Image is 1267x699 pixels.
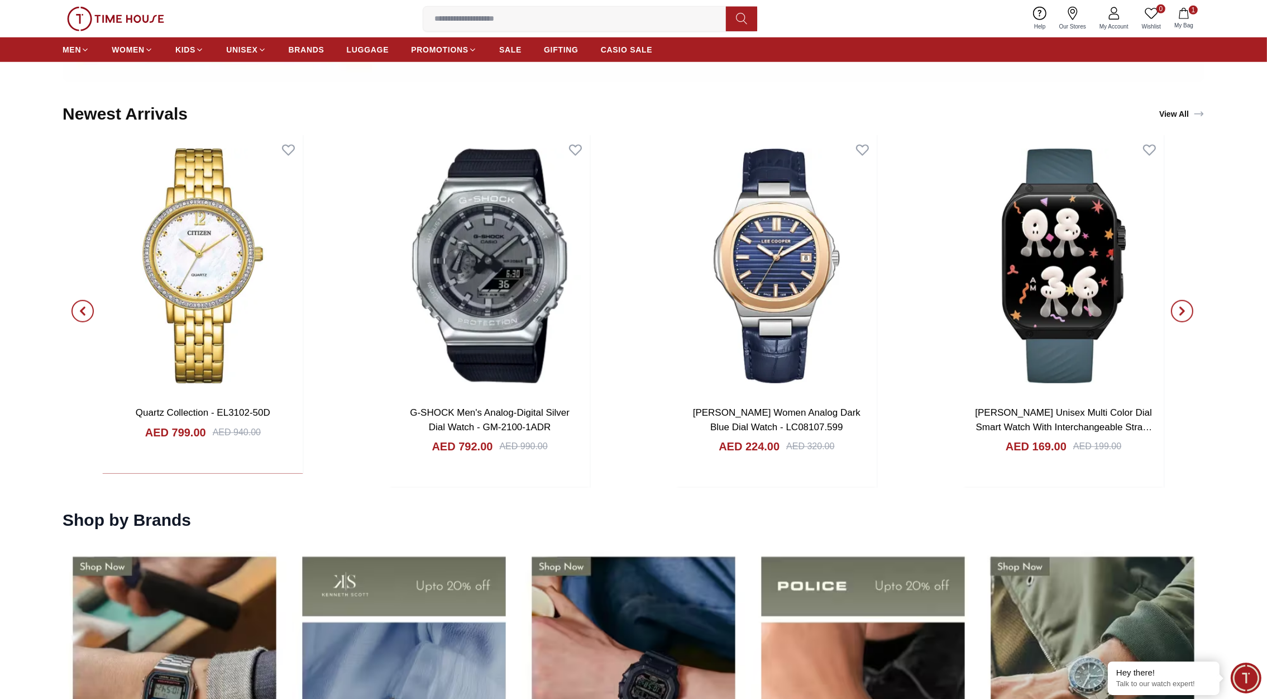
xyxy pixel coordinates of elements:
[175,40,204,60] a: KIDS
[63,104,188,124] h2: Newest Arrivals
[289,40,324,60] a: BRANDS
[411,44,468,55] span: PROMOTIONS
[289,44,324,55] span: BRANDS
[213,426,261,439] div: AED 940.00
[347,40,389,60] a: LUGGAGE
[975,407,1152,446] a: [PERSON_NAME] Unisex Multi Color Dial Smart Watch With Interchangeable Strap-KCRV10-XSBBX
[1116,679,1211,689] p: Talk to our watch expert!
[1137,22,1165,31] span: Wishlist
[499,40,522,60] a: SALE
[544,44,578,55] span: GIFTING
[103,135,303,397] img: Quartz Collection - EL3102-50D
[63,510,191,530] h2: Shop by Brands
[411,40,477,60] a: PROMOTIONS
[390,135,590,397] img: G-SHOCK Men's Analog-Digital Silver Dial Watch - GM-2100-1ADR
[112,44,145,55] span: WOMEN
[1053,4,1093,33] a: Our Stores
[1156,4,1165,13] span: 0
[676,135,877,397] img: LEE COOPER Women Analog Dark Blue Dial Watch - LC08107.599
[1030,22,1050,31] span: Help
[63,44,81,55] span: MEN
[1168,6,1200,32] button: 1My Bag
[1073,440,1121,453] div: AED 199.00
[601,40,653,60] a: CASIO SALE
[1116,667,1211,678] div: Hey there!
[175,44,195,55] span: KIDS
[410,407,570,432] a: G-SHOCK Men's Analog-Digital Silver Dial Watch - GM-2100-1ADR
[963,135,1164,397] img: Kenneth Scott Unisex Multi Color Dial Smart Watch With Interchangeable Strap-KCRV10-XSBBX
[67,7,164,31] img: ...
[226,44,257,55] span: UNISEX
[1189,6,1198,15] span: 1
[226,40,266,60] a: UNISEX
[136,407,270,418] a: Quartz Collection - EL3102-50D
[719,439,780,454] h4: AED 224.00
[145,425,206,440] h4: AED 799.00
[693,407,860,432] a: [PERSON_NAME] Women Analog Dark Blue Dial Watch - LC08107.599
[544,40,578,60] a: GIFTING
[1157,106,1207,122] a: View All
[1006,439,1067,454] h4: AED 169.00
[63,40,89,60] a: MEN
[1170,21,1198,30] span: My Bag
[347,44,389,55] span: LUGGAGE
[786,440,834,453] div: AED 320.00
[1027,4,1053,33] a: Help
[432,439,493,454] h4: AED 792.00
[1055,22,1091,31] span: Our Stores
[1231,663,1261,693] div: Chat Widget
[499,44,522,55] span: SALE
[112,40,153,60] a: WOMEN
[1135,4,1168,33] a: 0Wishlist
[499,440,547,453] div: AED 990.00
[601,44,653,55] span: CASIO SALE
[1095,22,1133,31] span: My Account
